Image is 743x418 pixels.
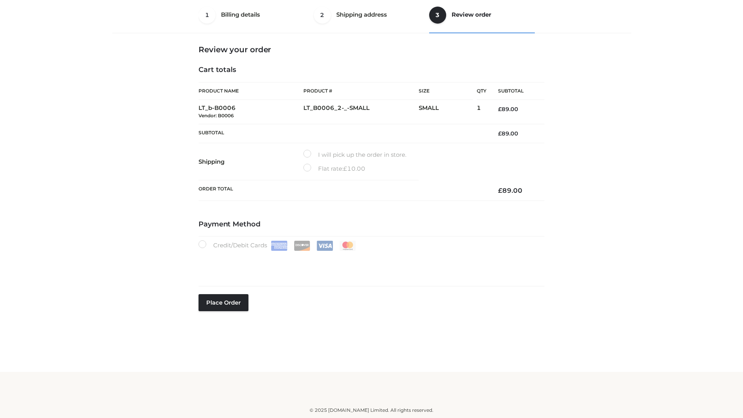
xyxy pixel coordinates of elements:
div: © 2025 [DOMAIN_NAME] Limited. All rights reserved. [115,406,628,414]
th: Order Total [199,180,486,201]
th: Subtotal [199,124,486,143]
span: £ [498,187,502,194]
td: LT_b-B0006 [199,100,303,124]
bdi: 89.00 [498,106,518,113]
td: 1 [477,100,486,124]
small: Vendor: B0006 [199,113,234,118]
bdi: 89.00 [498,130,518,137]
img: Mastercard [339,241,356,251]
th: Product Name [199,82,303,100]
label: I will pick up the order in store. [303,150,406,160]
bdi: 89.00 [498,187,522,194]
td: SMALL [419,100,477,124]
h3: Review your order [199,45,544,54]
th: Size [419,82,473,100]
img: Amex [271,241,288,251]
th: Subtotal [486,82,544,100]
iframe: Secure payment input frame [197,249,543,278]
h4: Payment Method [199,220,544,229]
span: £ [498,130,502,137]
label: Flat rate: [303,164,365,174]
bdi: 10.00 [343,165,365,172]
label: Credit/Debit Cards [199,240,357,251]
th: Shipping [199,143,303,180]
th: Product # [303,82,419,100]
img: Visa [317,241,333,251]
h4: Cart totals [199,66,544,74]
img: Discover [294,241,310,251]
button: Place order [199,294,248,311]
th: Qty [477,82,486,100]
td: LT_B0006_2-_-SMALL [303,100,419,124]
span: £ [343,165,347,172]
span: £ [498,106,502,113]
